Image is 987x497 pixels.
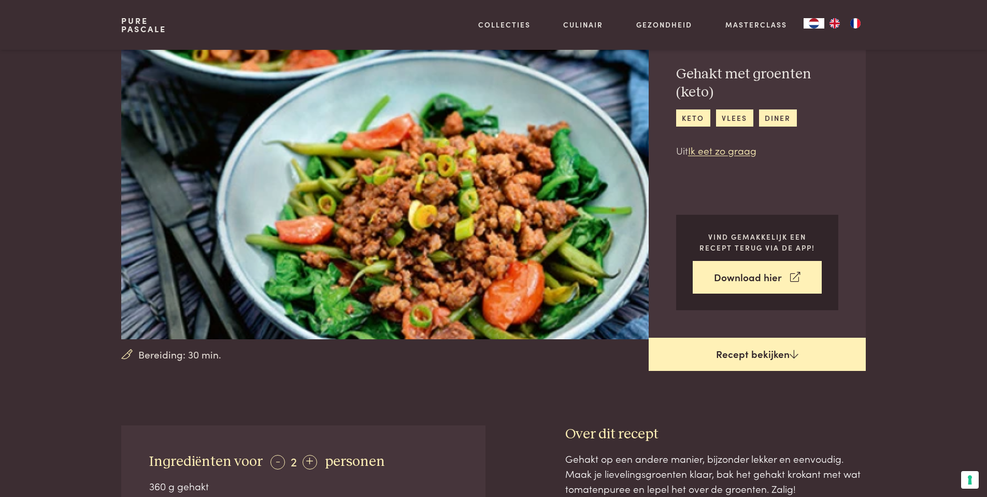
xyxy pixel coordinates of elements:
[565,425,866,444] h3: Over dit recept
[649,338,866,371] a: Recept bekijken
[138,347,221,362] span: Bereiding: 30 min.
[688,143,756,157] a: Ik eet zo graag
[478,19,531,30] a: Collecties
[804,18,824,29] a: NL
[121,17,166,33] a: PurePascale
[563,19,603,30] a: Culinair
[149,479,458,494] div: 360 g gehakt
[845,18,866,29] a: FR
[303,455,317,470] div: +
[676,143,838,158] p: Uit
[676,65,838,101] h2: Gehakt met groenten (keto)
[725,19,787,30] a: Masterclass
[291,452,297,470] span: 2
[121,6,675,339] img: Gehakt met groenten (keto)
[804,18,866,29] aside: Language selected: Nederlands
[824,18,866,29] ul: Language list
[824,18,845,29] a: EN
[325,454,385,469] span: personen
[270,455,285,470] div: -
[804,18,824,29] div: Language
[693,261,822,294] a: Download hier
[693,231,822,253] p: Vind gemakkelijk een recept terug via de app!
[636,19,692,30] a: Gezondheid
[149,454,263,469] span: Ingrediënten voor
[565,451,866,496] div: Gehakt op een andere manier, bijzonder lekker en eenvoudig. Maak je lievelingsgroenten klaar, bak...
[961,471,979,489] button: Uw voorkeuren voor toestemming voor trackingtechnologieën
[759,109,797,127] a: diner
[716,109,753,127] a: vlees
[676,109,710,127] a: keto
